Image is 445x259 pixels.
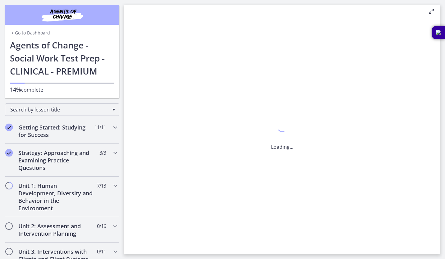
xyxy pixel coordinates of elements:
[10,86,21,93] span: 14%
[18,222,94,237] h2: Unit 2: Assessment and Intervention Planning
[5,124,13,131] i: Completed
[5,103,119,116] div: Search by lesson title
[94,124,106,131] span: 11 / 11
[18,182,94,212] h2: Unit 1: Human Development, Diversity and Behavior in the Environment
[10,106,109,113] span: Search by lesson title
[97,182,106,189] span: 7 / 13
[271,143,293,151] p: Loading...
[25,7,99,22] img: Agents of Change Social Work Test Prep
[99,149,106,157] span: 3 / 3
[18,149,94,171] h2: Strategy: Approaching and Examining Practice Questions
[97,222,106,230] span: 0 / 16
[271,121,293,136] div: 1
[97,248,106,255] span: 0 / 11
[5,149,13,157] i: Completed
[18,124,94,139] h2: Getting Started: Studying for Success
[10,86,114,93] p: complete
[10,39,114,78] h1: Agents of Change - Social Work Test Prep - CLINICAL - PREMIUM
[10,30,50,36] a: Go to Dashboard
